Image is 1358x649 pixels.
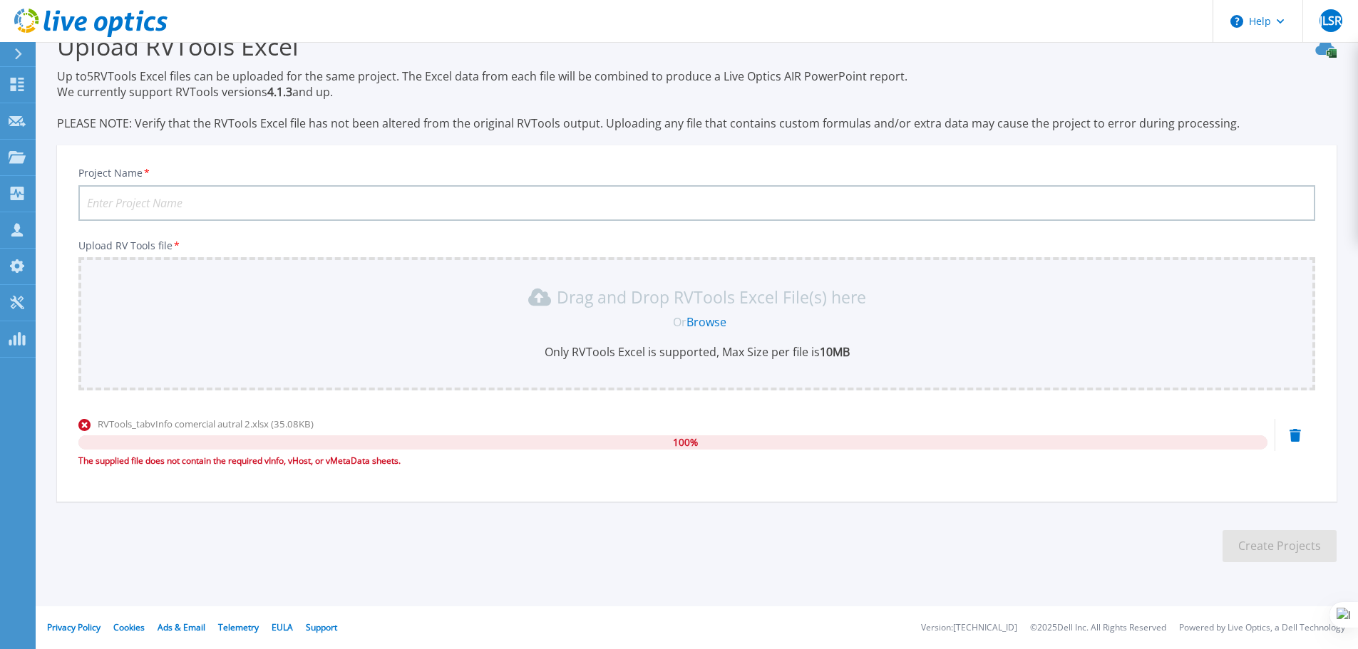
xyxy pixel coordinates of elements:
[306,621,337,633] a: Support
[78,240,1315,251] p: Upload RV Tools file
[158,621,205,633] a: Ads & Email
[557,290,866,304] p: Drag and Drop RVTools Excel File(s) here
[57,30,1337,63] h3: Upload RVTools Excel
[87,344,1307,360] p: Only RVTools Excel is supported, Max Size per file is
[1320,15,1342,26] span: JLSR
[921,623,1017,633] li: Version: [TECHNICAL_ID]
[820,344,850,360] b: 10MB
[47,621,101,633] a: Privacy Policy
[78,185,1315,221] input: Enter Project Name
[267,84,292,100] strong: 4.1.3
[673,435,698,450] span: 100 %
[673,314,686,330] span: Or
[57,68,1337,131] p: Up to 5 RVTools Excel files can be uploaded for the same project. The Excel data from each file w...
[98,417,314,430] span: RVTools_tabvInfo comercial autral 2.xlsx (35.08KB)
[78,454,1267,468] div: The supplied file does not contain the required vInfo, vHost, or vMetaData sheets.
[686,314,726,330] a: Browse
[272,621,293,633] a: EULA
[1223,530,1337,562] button: Create Projects
[87,286,1307,360] div: Drag and Drop RVTools Excel File(s) here OrBrowseOnly RVTools Excel is supported, Max Size per fi...
[218,621,259,633] a: Telemetry
[1179,623,1345,633] li: Powered by Live Optics, a Dell Technology
[1030,623,1166,633] li: © 2025 Dell Inc. All Rights Reserved
[78,168,151,178] label: Project Name
[113,621,145,633] a: Cookies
